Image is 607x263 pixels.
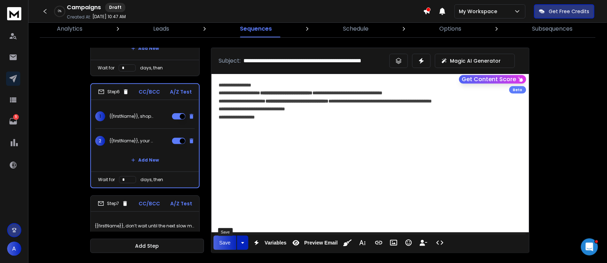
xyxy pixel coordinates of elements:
[125,153,165,167] button: Add New
[440,25,462,33] p: Options
[450,57,501,64] p: Magic AI Generator
[95,216,195,236] p: {{firstName}}, don’t wait until the next slow month
[528,20,577,37] a: Subsequences
[95,111,105,121] span: 1
[6,114,20,128] a: 5
[67,3,101,12] h1: Campaigns
[402,236,415,250] button: Emoticons
[387,236,401,250] button: Insert Image (Ctrl+P)
[263,240,288,246] span: Variables
[417,236,430,250] button: Insert Unsubscribe Link
[289,236,339,250] button: Preview Email
[153,25,169,33] p: Leads
[67,14,91,20] p: Created At:
[532,25,573,33] p: Subsequences
[372,236,386,250] button: Insert Link (Ctrl+K)
[170,88,192,95] p: A/Z Test
[95,136,105,146] span: 2
[98,177,115,183] p: Wait for
[140,65,163,71] p: days, then
[170,200,192,207] p: A/Z Test
[435,20,466,37] a: Options
[140,177,163,183] p: days, then
[90,83,200,188] li: Step6CC/BCCA/Z Test1{{firstName}}, shops like yours are already winning2{{firstName}}, your compe...
[218,228,233,236] div: Save
[7,242,21,256] button: A
[214,236,236,250] button: Save
[240,25,272,33] p: Sequences
[90,239,204,253] button: Add Step
[125,41,165,56] button: Add New
[98,200,128,207] div: Step 7
[92,14,126,20] p: [DATE] 10:47 AM
[53,20,87,37] a: Analytics
[303,240,339,246] span: Preview Email
[57,25,82,33] p: Analytics
[341,236,354,250] button: Clean HTML
[105,3,125,12] div: Draft
[343,25,369,33] p: Schedule
[109,114,155,119] p: {{firstName}}, shops like yours are already winning
[98,89,129,95] div: Step 6
[435,54,515,68] button: Magic AI Generator
[459,8,500,15] p: My Workspace
[90,195,200,255] li: Step7CC/BCCA/Z Test{{firstName}}, don’t wait until the next slow monthAdd New
[459,75,526,84] button: Get Content Score
[7,7,21,20] img: logo
[219,57,241,65] p: Subject:
[109,138,155,144] p: {{firstName}}, your competitors already know this trick
[98,65,114,71] p: Wait for
[149,20,173,37] a: Leads
[339,20,373,37] a: Schedule
[250,236,288,250] button: Variables
[236,20,276,37] a: Sequences
[139,200,160,207] p: CC/BCC
[581,238,598,256] iframe: Intercom live chat
[139,88,160,95] p: CC/BCC
[13,114,19,120] p: 5
[433,236,447,250] button: Code View
[549,8,590,15] p: Get Free Credits
[58,9,61,14] p: 0 %
[534,4,595,19] button: Get Free Credits
[509,86,526,94] div: Beta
